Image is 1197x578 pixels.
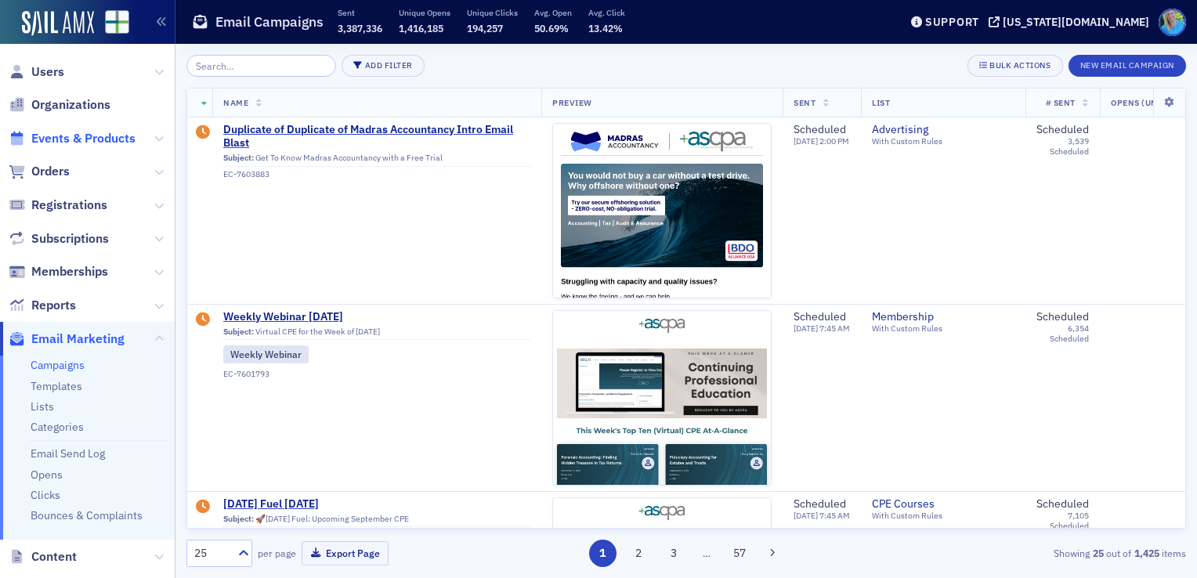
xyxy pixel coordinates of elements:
div: Scheduled [1036,497,1089,511]
span: # Sent [1046,97,1076,108]
div: Draft [196,312,210,328]
p: Sent [338,7,382,18]
a: Orders [9,163,70,180]
span: 7:45 AM [819,323,850,334]
button: 57 [726,540,754,567]
div: Scheduled [1036,310,1089,324]
div: 25 [194,545,229,562]
img: SailAMX [105,10,129,34]
span: Reports [31,297,76,314]
span: Users [31,63,64,81]
div: Weekly Webinar [223,345,309,363]
div: Bulk Actions [989,61,1051,70]
div: EC-7603883 [223,169,530,179]
span: [DATE] [794,510,819,521]
span: Orders [31,163,70,180]
div: Draft [196,500,210,515]
a: Categories [31,420,84,434]
div: With Custom Rules [872,323,1014,334]
span: Opens (Unique) [1111,97,1181,108]
a: Events & Products [9,130,136,147]
div: Draft [196,125,210,141]
span: Organizations [31,96,110,114]
span: [DATE] [794,135,819,146]
a: [DATE] Fuel [DATE] [223,497,530,511]
a: Users [9,63,64,81]
a: Advertising [872,123,1014,137]
div: 7,105 Scheduled [1036,511,1089,531]
p: Avg. Click [588,7,625,18]
div: Scheduled [1036,123,1089,137]
a: New Email Campaign [1069,57,1186,71]
a: Membership [872,310,1014,324]
span: Name [223,97,248,108]
a: Bounces & Complaints [31,508,143,522]
span: 194,257 [467,22,503,34]
a: Email Marketing [9,331,125,348]
button: 1 [589,540,617,567]
a: Registrations [9,197,107,214]
span: Content [31,548,77,565]
a: View Homepage [94,10,129,37]
span: 13.42% [588,22,623,34]
label: per page [258,546,296,560]
a: Email Send Log [31,446,105,461]
span: 2:00 PM [819,135,849,146]
span: List [872,97,890,108]
button: [US_STATE][DOMAIN_NAME] [989,16,1155,27]
span: Profile [1159,9,1186,36]
h1: Email Campaigns [215,13,324,31]
a: Clicks [31,488,60,502]
span: [DATE] [794,323,819,334]
span: Email Marketing [31,331,125,348]
strong: 1,425 [1131,546,1162,560]
a: Lists [31,399,54,414]
a: Memberships [9,263,108,280]
span: Events & Products [31,130,136,147]
button: Add Filter [342,55,425,77]
div: Get To Know Madras Accountancy with a Free Trial [223,153,530,167]
button: Bulk Actions [967,55,1062,77]
div: 3,539 Scheduled [1036,136,1089,157]
a: Organizations [9,96,110,114]
a: Content [9,548,77,565]
div: Virtual CPE for the Week of [DATE] [223,327,530,341]
span: … [696,546,718,560]
div: Showing out of items [864,546,1186,560]
div: With Custom Rules [872,511,1014,521]
div: Scheduled [794,123,849,137]
a: Reports [9,297,76,314]
span: 50.69% [534,22,569,34]
button: Export Page [302,541,389,565]
div: 🚀[DATE] Fuel: Upcoming September CPE [223,514,530,528]
span: Sent [794,97,815,108]
span: Subscriptions [31,230,109,247]
div: [US_STATE][DOMAIN_NAME] [1003,15,1149,29]
a: Weekly Webinar [DATE] [223,310,530,324]
p: Unique Opens [399,7,450,18]
button: New Email Campaign [1069,55,1186,77]
button: 3 [660,540,688,567]
span: Registrations [31,197,107,214]
a: CPE Courses [872,497,1014,511]
a: Opens [31,468,63,482]
p: Avg. Open [534,7,572,18]
a: Templates [31,379,82,393]
a: Subscriptions [9,230,109,247]
input: Search… [186,55,336,77]
div: 6,354 Scheduled [1036,323,1089,344]
a: Campaigns [31,358,85,372]
div: Scheduled [794,497,850,511]
img: SailAMX [22,11,94,36]
button: 2 [624,540,652,567]
span: Subject: [223,153,254,163]
a: Duplicate of Duplicate of Madras Accountancy Intro Email Blast [223,123,530,150]
span: Subject: [223,514,254,524]
div: Scheduled [794,310,850,324]
div: Support [925,15,979,29]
